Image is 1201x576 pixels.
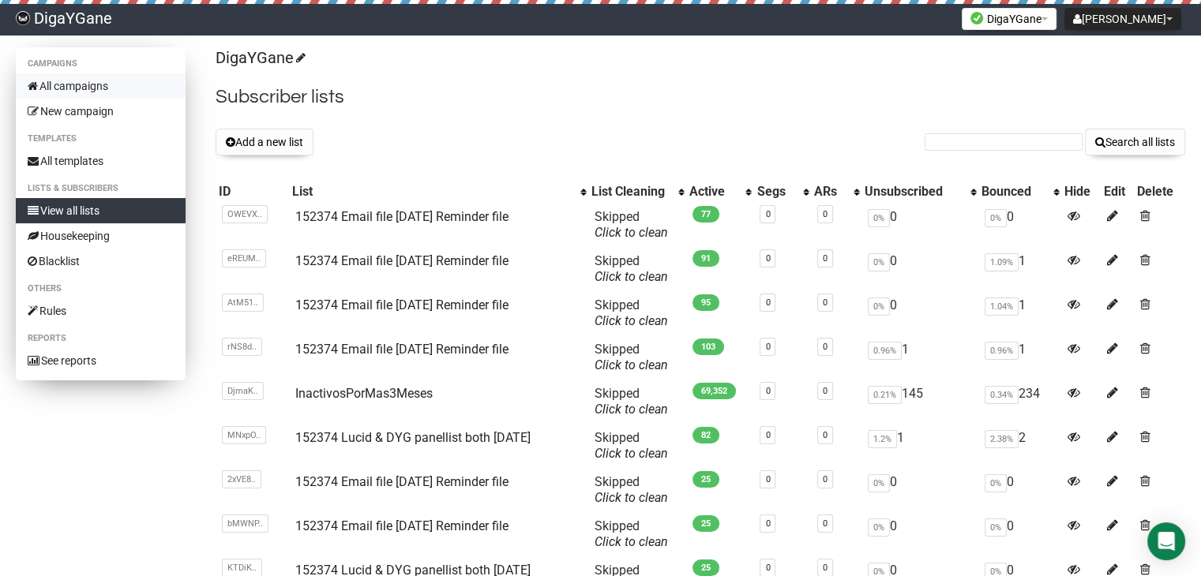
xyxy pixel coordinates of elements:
button: DigaYGane [962,8,1057,30]
span: Skipped [595,253,668,284]
span: Skipped [595,474,668,505]
span: MNxpO.. [222,426,266,444]
span: 0% [868,518,890,537]
span: Skipped [595,342,668,372]
a: 0 [765,209,770,219]
span: 2.38% [985,430,1019,448]
a: 0 [823,342,828,352]
th: Hide: No sort applied, sorting is disabled [1061,181,1100,203]
a: 152374 Lucid & DYG panellist both [DATE] [295,430,531,445]
td: 0 [978,203,1061,247]
a: 0 [823,474,828,484]
span: 0.96% [868,342,902,360]
a: Click to clean [595,402,668,417]
td: 0 [861,247,978,291]
a: 0 [765,430,770,440]
li: Templates [16,129,186,148]
span: 1.09% [985,253,1019,271]
div: Hide [1064,184,1097,200]
td: 1 [861,424,978,468]
a: Click to clean [595,225,668,240]
span: 0% [868,209,890,227]
td: 0 [861,468,978,512]
span: Skipped [595,297,668,328]
button: Add a new list [216,129,313,155]
a: 0 [823,253,828,264]
li: Campaigns [16,54,186,73]
span: 0.21% [868,386,902,404]
td: 0 [978,468,1061,512]
span: 103 [692,338,724,355]
span: Skipped [595,518,668,549]
span: 0% [985,474,1007,492]
div: List [292,184,572,200]
span: 0% [868,297,890,316]
span: Skipped [595,386,668,417]
a: All campaigns [16,73,186,99]
span: 1.2% [868,430,897,448]
li: Lists & subscribers [16,179,186,198]
a: 0 [765,474,770,484]
span: 0% [985,209,1007,227]
a: New campaign [16,99,186,124]
li: Others [16,279,186,298]
span: 0% [985,518,1007,537]
a: 0 [765,297,770,308]
th: List: No sort applied, activate to apply an ascending sort [289,181,588,203]
div: ID [219,184,286,200]
td: 0 [978,512,1061,556]
th: ARs: No sort applied, activate to apply an ascending sort [811,181,861,203]
a: DigaYGane [216,48,303,67]
a: 0 [765,563,770,573]
a: InactivosPorMas3Meses [295,386,433,401]
td: 2 [978,424,1061,468]
a: 0 [765,342,770,352]
td: 0 [861,291,978,335]
a: Click to clean [595,534,668,549]
td: 1 [978,291,1061,335]
span: 95 [692,294,719,311]
div: ARs [814,184,846,200]
span: 25 [692,471,719,488]
div: Unsubscribed [865,184,963,200]
a: Click to clean [595,490,668,505]
a: See reports [16,348,186,373]
span: OWEVX.. [222,205,268,223]
button: [PERSON_NAME] [1064,8,1181,30]
span: 2xVE8.. [222,470,261,488]
span: 25 [692,515,719,532]
td: 145 [861,380,978,424]
span: eREUM.. [222,249,266,267]
div: Delete [1137,184,1182,200]
div: Edit [1104,184,1131,200]
span: 0.96% [985,342,1019,360]
span: 91 [692,250,719,267]
a: 152374 Email file [DATE] Reminder file [295,297,509,312]
img: f83b26b47af82e482c948364ee7c1d9c [16,11,30,25]
a: 0 [823,518,828,529]
td: 234 [978,380,1061,424]
div: Bounced [981,184,1045,200]
th: ID: No sort applied, sorting is disabled [216,181,289,203]
a: Housekeeping [16,223,186,249]
td: 1 [978,247,1061,291]
h2: Subscriber lists [216,83,1185,111]
span: Skipped [595,209,668,240]
a: 0 [823,386,828,396]
span: 25 [692,559,719,576]
th: Bounced: No sort applied, activate to apply an ascending sort [978,181,1061,203]
img: favicons [970,12,983,24]
span: 1.04% [985,297,1019,316]
th: Edit: No sort applied, sorting is disabled [1101,181,1134,203]
a: 152374 Email file [DATE] Reminder file [295,474,509,489]
td: 0 [861,512,978,556]
th: List Cleaning: No sort applied, activate to apply an ascending sort [588,181,686,203]
a: 152374 Email file [DATE] Reminder file [295,253,509,268]
a: Click to clean [595,446,668,461]
span: 69,352 [692,383,736,399]
a: 0 [823,430,828,440]
div: Active [689,184,738,200]
a: Click to clean [595,313,668,328]
th: Segs: No sort applied, activate to apply an ascending sort [753,181,810,203]
a: 0 [823,297,828,308]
